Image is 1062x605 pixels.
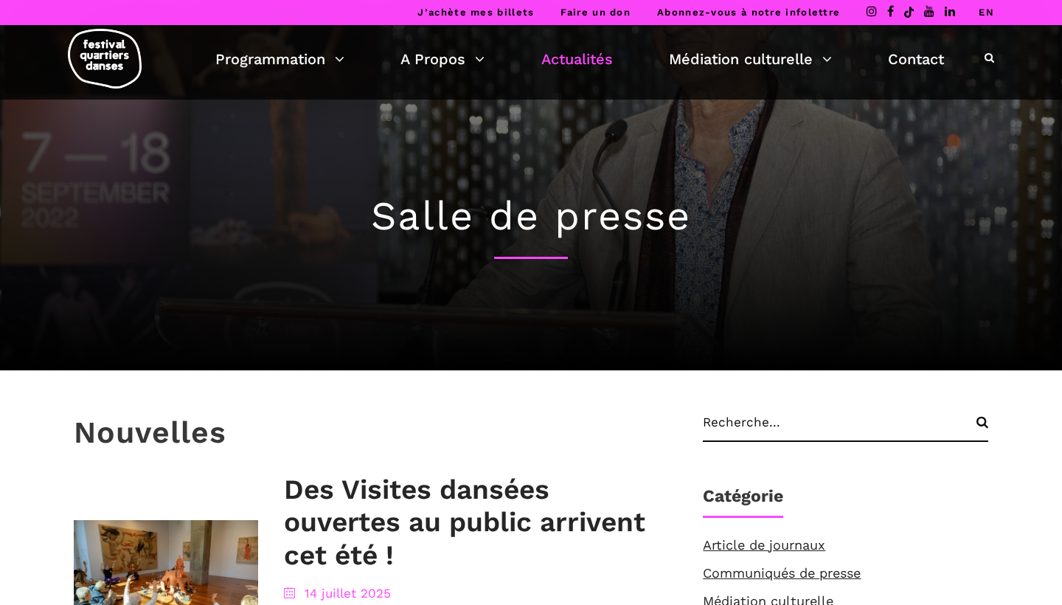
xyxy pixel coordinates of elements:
a: Programmation [215,46,344,72]
a: Actualités [541,46,613,72]
a: Faire un don [560,7,631,18]
a: EN [979,7,994,18]
a: A Propos [400,46,485,72]
h1: Salle de presse [74,193,988,241]
h3: Nouvelles [74,415,226,452]
a: 14 juillet 2025 [305,586,391,601]
img: logo-fqd-med [68,29,142,89]
a: Contact [888,46,944,72]
input: Recherche... [703,415,988,442]
a: Article de journaux [703,537,825,553]
a: Abonnez-vous à notre infolettre [657,7,840,18]
h1: Catégorie [703,486,783,518]
a: Médiation culturelle [669,46,832,72]
a: Communiqués de presse [703,565,861,581]
a: J’achète mes billets [417,7,534,18]
a: Des Visites dansées ouvertes au public arrivent cet été ! [284,474,645,571]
